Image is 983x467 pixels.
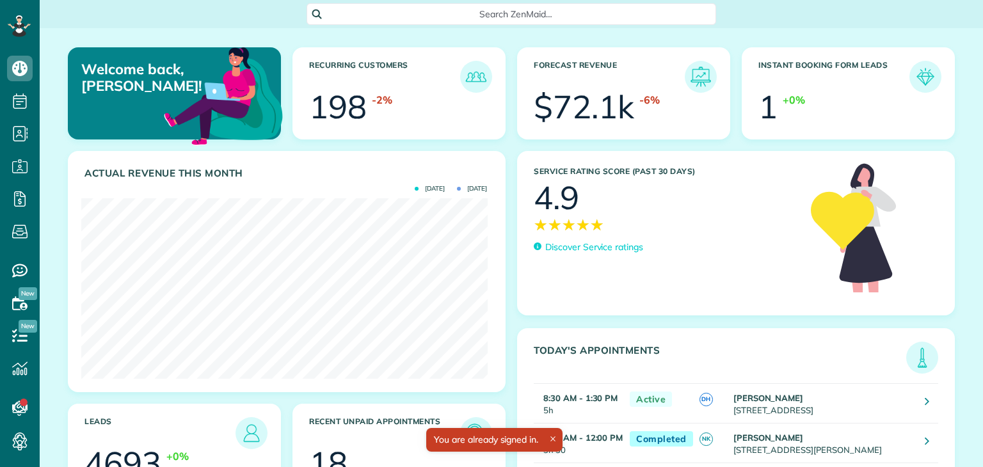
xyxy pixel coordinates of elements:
[630,431,693,447] span: Completed
[534,61,685,93] h3: Forecast Revenue
[576,214,590,236] span: ★
[562,214,576,236] span: ★
[84,168,492,179] h3: Actual Revenue this month
[730,423,915,463] td: [STREET_ADDRESS][PERSON_NAME]
[639,93,660,107] div: -6%
[545,241,643,254] p: Discover Service ratings
[309,91,367,123] div: 198
[166,449,189,464] div: +0%
[534,214,548,236] span: ★
[19,320,37,333] span: New
[699,432,713,446] span: NK
[543,393,618,403] strong: 8:30 AM - 1:30 PM
[457,186,487,192] span: [DATE]
[463,64,489,90] img: icon_recurring_customers-cf858462ba22bcd05b5a5880d41d6543d210077de5bb9ebc9590e49fd87d84ed.png
[372,93,392,107] div: -2%
[730,383,915,423] td: [STREET_ADDRESS]
[699,393,713,406] span: DH
[590,214,604,236] span: ★
[758,61,909,93] h3: Instant Booking Form Leads
[534,345,906,374] h3: Today's Appointments
[913,64,938,90] img: icon_form_leads-04211a6a04a5b2264e4ee56bc0799ec3eb69b7e499cbb523a139df1d13a81ae0.png
[534,241,643,254] a: Discover Service ratings
[81,61,212,95] p: Welcome back, [PERSON_NAME]!
[783,93,805,107] div: +0%
[463,420,489,446] img: icon_unpaid_appointments-47b8ce3997adf2238b356f14209ab4cced10bd1f174958f3ca8f1d0dd7fffeee.png
[84,417,236,449] h3: Leads
[630,392,672,408] span: Active
[19,287,37,300] span: New
[534,91,634,123] div: $72.1k
[733,393,804,403] strong: [PERSON_NAME]
[733,432,804,443] strong: [PERSON_NAME]
[758,91,778,123] div: 1
[309,61,460,93] h3: Recurring Customers
[534,167,798,176] h3: Service Rating score (past 30 days)
[548,214,562,236] span: ★
[309,417,460,449] h3: Recent unpaid appointments
[534,182,579,214] div: 4.9
[688,64,714,90] img: icon_forecast_revenue-8c13a41c7ed35a8dcfafea3cbb826a0462acb37728057bba2d056411b612bbbe.png
[534,383,623,423] td: 5h
[909,345,935,370] img: icon_todays_appointments-901f7ab196bb0bea1936b74009e4eb5ffbc2d2711fa7634e0d609ed5ef32b18b.png
[161,33,285,157] img: dashboard_welcome-42a62b7d889689a78055ac9021e634bf52bae3f8056760290aed330b23ab8690.png
[543,432,623,443] strong: 8:30 AM - 12:00 PM
[426,428,563,452] div: You are already signed in.
[415,186,445,192] span: [DATE]
[534,423,623,463] td: 3h 30
[239,420,264,446] img: icon_leads-1bed01f49abd5b7fead27621c3d59655bb73ed531f8eeb49469d10e621d6b896.png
